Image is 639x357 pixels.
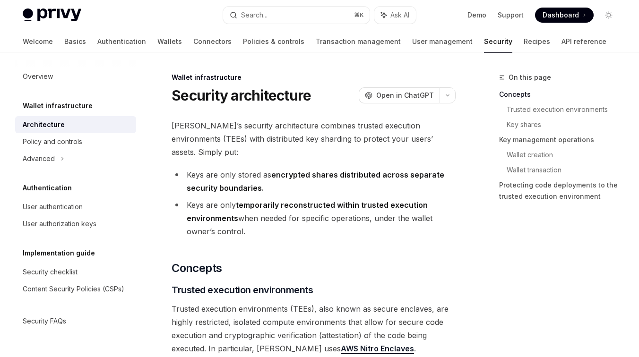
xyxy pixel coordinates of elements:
a: Support [498,10,524,20]
a: Policy and controls [15,133,136,150]
span: Dashboard [543,10,579,20]
div: Architecture [23,119,65,130]
strong: temporarily reconstructed within trusted execution environments [187,200,428,223]
button: Open in ChatGPT [359,87,440,103]
a: User management [412,30,473,53]
a: Architecture [15,116,136,133]
div: User authentication [23,201,83,212]
a: Key management operations [499,132,624,147]
a: Wallet transaction [507,162,624,178]
span: On this page [509,72,551,83]
a: Overview [15,68,136,85]
div: Security FAQs [23,315,66,327]
span: Open in ChatGPT [376,91,434,100]
a: AWS Nitro Enclaves [341,344,414,354]
a: Protecting code deployments to the trusted execution environment [499,178,624,204]
a: User authorization keys [15,215,136,232]
div: Overview [23,71,53,82]
a: Connectors [193,30,232,53]
div: User authorization keys [23,218,96,229]
a: Dashboard [535,8,594,23]
div: Search... [241,9,268,21]
a: User authentication [15,198,136,215]
li: Keys are only stored as [172,168,456,195]
div: Wallet infrastructure [172,73,456,82]
h5: Implementation guide [23,247,95,259]
a: Concepts [499,87,624,102]
li: Keys are only when needed for specific operations, under the wallet owner’s control. [172,198,456,238]
button: Ask AI [374,7,416,24]
span: Concepts [172,261,222,276]
button: Toggle dark mode [601,8,616,23]
span: ⌘ K [354,11,364,19]
h5: Wallet infrastructure [23,100,93,111]
a: Welcome [23,30,53,53]
button: Search...⌘K [223,7,370,24]
div: Security checklist [23,266,78,278]
a: Authentication [97,30,146,53]
a: Content Security Policies (CSPs) [15,280,136,297]
div: Policy and controls [23,136,82,147]
a: API reference [561,30,606,53]
a: Demo [467,10,486,20]
a: Key shares [507,117,624,132]
a: Wallets [157,30,182,53]
a: Trusted execution environments [507,102,624,117]
a: Wallet creation [507,147,624,162]
a: Security FAQs [15,313,136,330]
a: Policies & controls [243,30,304,53]
span: Ask AI [390,10,409,20]
a: Security [484,30,512,53]
strong: encrypted shares distributed across separate security boundaries. [187,170,444,193]
img: light logo [23,8,81,22]
span: Trusted execution environments (TEEs), also known as secure enclaves, are highly restricted, isol... [172,302,456,355]
h1: Security architecture [172,87,311,104]
div: Content Security Policies (CSPs) [23,283,124,295]
a: Recipes [524,30,550,53]
h5: Authentication [23,182,72,194]
span: Trusted execution environments [172,283,313,297]
span: [PERSON_NAME]’s security architecture combines trusted execution environments (TEEs) with distrib... [172,119,456,159]
a: Transaction management [316,30,401,53]
a: Security checklist [15,263,136,280]
div: Advanced [23,153,55,164]
a: Basics [64,30,86,53]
